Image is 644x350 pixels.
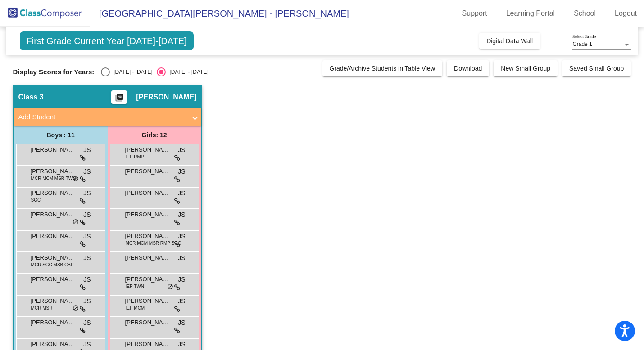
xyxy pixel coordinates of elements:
span: [PERSON_NAME] [31,210,76,219]
span: JS [178,275,185,284]
mat-icon: picture_as_pdf [114,93,125,106]
span: Saved Small Group [569,65,624,72]
span: IEP TWN [126,283,144,290]
span: JS [83,210,91,220]
button: Grade/Archive Students in Table View [322,60,443,76]
a: School [567,6,603,21]
span: JS [83,167,91,176]
span: JS [178,167,185,176]
span: [PERSON_NAME] [31,167,76,176]
span: [PERSON_NAME] [31,340,76,349]
span: JS [178,296,185,306]
span: do_not_disturb_alt [73,305,79,312]
span: [PERSON_NAME] [125,275,170,284]
span: JS [83,253,91,263]
span: [PERSON_NAME] [125,188,170,197]
span: do_not_disturb_alt [73,219,79,226]
span: [PERSON_NAME] [125,340,170,349]
span: [PERSON_NAME] [125,232,170,241]
span: MCR MCM MSR RMP SGC [126,240,181,247]
button: Download [447,60,489,76]
button: Saved Small Group [562,60,631,76]
button: New Small Group [494,60,558,76]
span: [PERSON_NAME] [31,145,76,154]
span: Class 3 [18,93,44,102]
div: [DATE] - [DATE] [110,68,152,76]
span: JS [178,188,185,198]
span: Display Scores for Years: [13,68,95,76]
span: IEP RMP [126,153,144,160]
mat-panel-title: Add Student [18,112,186,122]
span: [PERSON_NAME] [31,318,76,327]
span: [PERSON_NAME] [31,232,76,241]
div: [DATE] - [DATE] [166,68,208,76]
span: Grade/Archive Students in Table View [330,65,435,72]
span: SGC [31,197,41,203]
a: Support [455,6,494,21]
span: Download [454,65,482,72]
span: Grade 1 [572,41,592,47]
mat-radio-group: Select an option [101,67,208,76]
span: JS [178,210,185,220]
span: MCR MSR [31,305,53,311]
span: JS [83,275,91,284]
span: JS [83,145,91,155]
span: [PERSON_NAME] [125,167,170,176]
div: Girls: 12 [108,126,201,144]
span: MCR SGC MSB CBP [31,261,74,268]
span: [PERSON_NAME] [125,296,170,305]
mat-expansion-panel-header: Add Student [14,108,201,126]
span: JS [83,340,91,349]
a: Learning Portal [499,6,562,21]
span: IEP MCM [126,305,145,311]
span: JS [178,340,185,349]
span: [PERSON_NAME] [125,145,170,154]
span: do_not_disturb_alt [167,283,173,291]
span: JS [178,253,185,263]
span: New Small Group [501,65,550,72]
span: [PERSON_NAME] [31,253,76,262]
span: do_not_disturb_alt [73,175,79,183]
span: JS [83,188,91,198]
span: [GEOGRAPHIC_DATA][PERSON_NAME] - [PERSON_NAME] [90,6,349,21]
span: First Grade Current Year [DATE]-[DATE] [20,31,194,50]
div: Boys : 11 [14,126,108,144]
span: JS [178,318,185,328]
span: JS [178,145,185,155]
span: [PERSON_NAME] [125,253,170,262]
span: JS [83,318,91,328]
span: JS [178,232,185,241]
span: [PERSON_NAME] [136,93,196,102]
span: JS [83,232,91,241]
span: [PERSON_NAME] [125,318,170,327]
button: Digital Data Wall [479,33,540,49]
span: [PERSON_NAME] [125,210,170,219]
span: [PERSON_NAME] [31,188,76,197]
span: MCR MCM MSR TWN [31,175,76,182]
span: [PERSON_NAME] [31,275,76,284]
span: JS [83,296,91,306]
span: Digital Data Wall [486,37,533,45]
button: Print Students Details [111,90,127,104]
a: Logout [608,6,644,21]
span: [PERSON_NAME] [31,296,76,305]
